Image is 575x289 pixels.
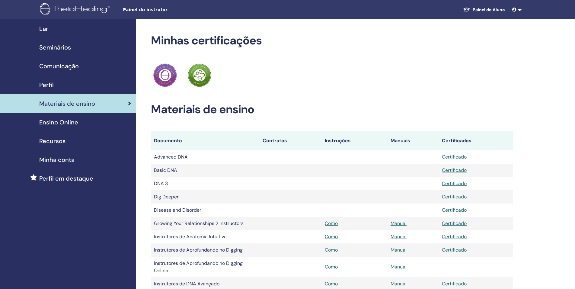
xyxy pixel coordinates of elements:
a: Certificado [442,220,467,226]
span: Perfil em destaque [39,174,93,183]
img: Practitioner [153,63,177,87]
td: Instrutores de Anatomia Intuitiva [151,230,260,243]
a: Como [325,247,338,253]
span: Ensino Online [39,118,78,127]
a: Como [325,233,338,240]
a: Manual [391,220,407,226]
a: Como [325,264,338,270]
td: DNA 3 [151,177,260,190]
a: Certificado [442,233,467,240]
a: Como [325,281,338,287]
h2: Minhas certificações [151,34,513,48]
span: Recursos [39,136,65,146]
th: Contratos [260,131,322,150]
a: Certificado [442,167,467,173]
a: Certificado [442,180,467,187]
td: Disease and Disorder [151,204,260,217]
a: Painel do Aluno [458,4,510,15]
span: Lar [39,24,48,33]
th: Documento [151,131,260,150]
span: Comunicação [39,62,79,71]
a: Certificado [442,194,467,200]
img: logo.png [40,3,112,17]
img: Practitioner [188,63,211,87]
img: graduation-cap-white.svg [463,7,470,12]
td: Advanced DNA [151,150,260,164]
span: Minha conta [39,155,75,164]
a: Certificado [442,154,467,160]
a: Certificado [442,207,467,213]
td: Instrutores de Aprofundando no Digging [151,243,260,257]
h2: Materiais de ensino [151,103,513,117]
span: Seminários [39,43,71,52]
th: Certificados [439,131,513,150]
th: Instruções [322,131,388,150]
a: Como [325,220,338,226]
span: Materiais de ensino [39,99,95,108]
td: Growing Your Relationships 2 Instructors [151,217,260,230]
a: Manual [391,281,407,287]
span: Painel do instrutor [123,7,213,13]
th: Manuais [388,131,439,150]
td: Dig Deeper [151,190,260,204]
a: Manual [391,247,407,253]
td: Instrutores de Aprofundando no Digging Online [151,257,260,277]
a: Manual [391,264,407,270]
td: Basic DNA [151,164,260,177]
a: Manual [391,233,407,240]
a: Certificado [442,281,467,287]
a: Certificado [442,247,467,253]
span: Perfil [39,80,54,89]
